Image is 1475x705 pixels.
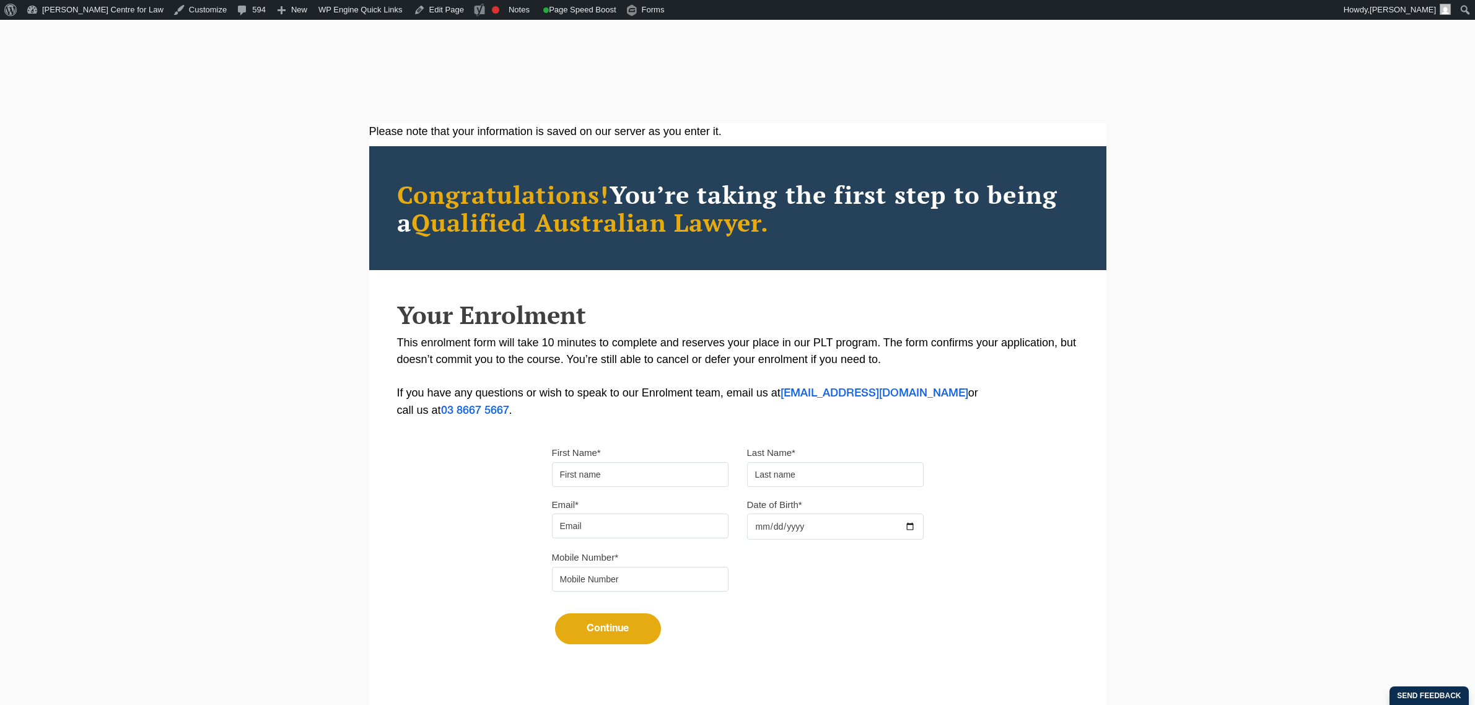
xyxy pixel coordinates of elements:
[555,613,661,644] button: Continue
[441,406,509,416] a: 03 8667 5667
[552,447,601,459] label: First Name*
[411,206,769,239] span: Qualified Australian Lawyer.
[552,499,579,511] label: Email*
[397,335,1079,419] p: This enrolment form will take 10 minutes to complete and reserves your place in our PLT program. ...
[397,178,610,211] span: Congratulations!
[492,6,499,14] div: Focus keyphrase not set
[747,462,924,487] input: Last name
[552,567,729,592] input: Mobile Number
[552,462,729,487] input: First name
[781,388,968,398] a: [EMAIL_ADDRESS][DOMAIN_NAME]
[369,123,1106,140] div: Please note that your information is saved on our server as you enter it.
[552,551,619,564] label: Mobile Number*
[1370,5,1436,14] span: [PERSON_NAME]
[747,447,795,459] label: Last Name*
[747,499,802,511] label: Date of Birth*
[552,514,729,538] input: Email
[397,301,1079,328] h2: Your Enrolment
[397,180,1079,236] h2: You’re taking the first step to being a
